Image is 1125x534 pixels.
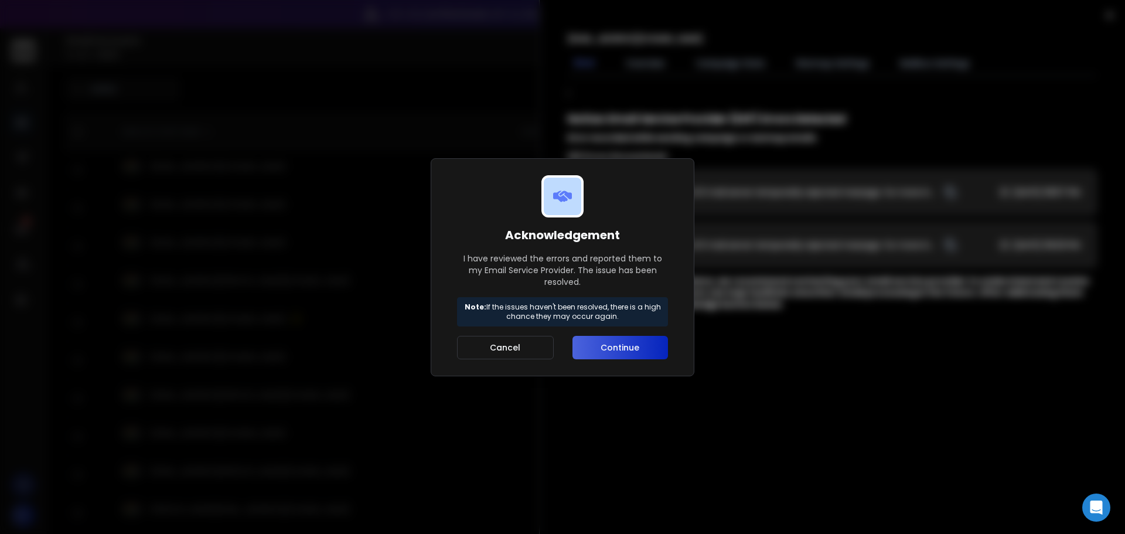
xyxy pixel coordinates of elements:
div: Open Intercom Messenger [1082,494,1110,522]
p: I have reviewed the errors and reported them to my Email Service Provider. The issue has been res... [457,253,668,288]
button: Continue [572,336,668,359]
button: Cancel [457,336,554,359]
strong: Note: [465,302,486,312]
div: ; [568,85,1097,357]
p: If the issues haven't been resolved, there is a high chance they may occur again. [462,302,663,321]
h1: Acknowledgement [457,227,668,243]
